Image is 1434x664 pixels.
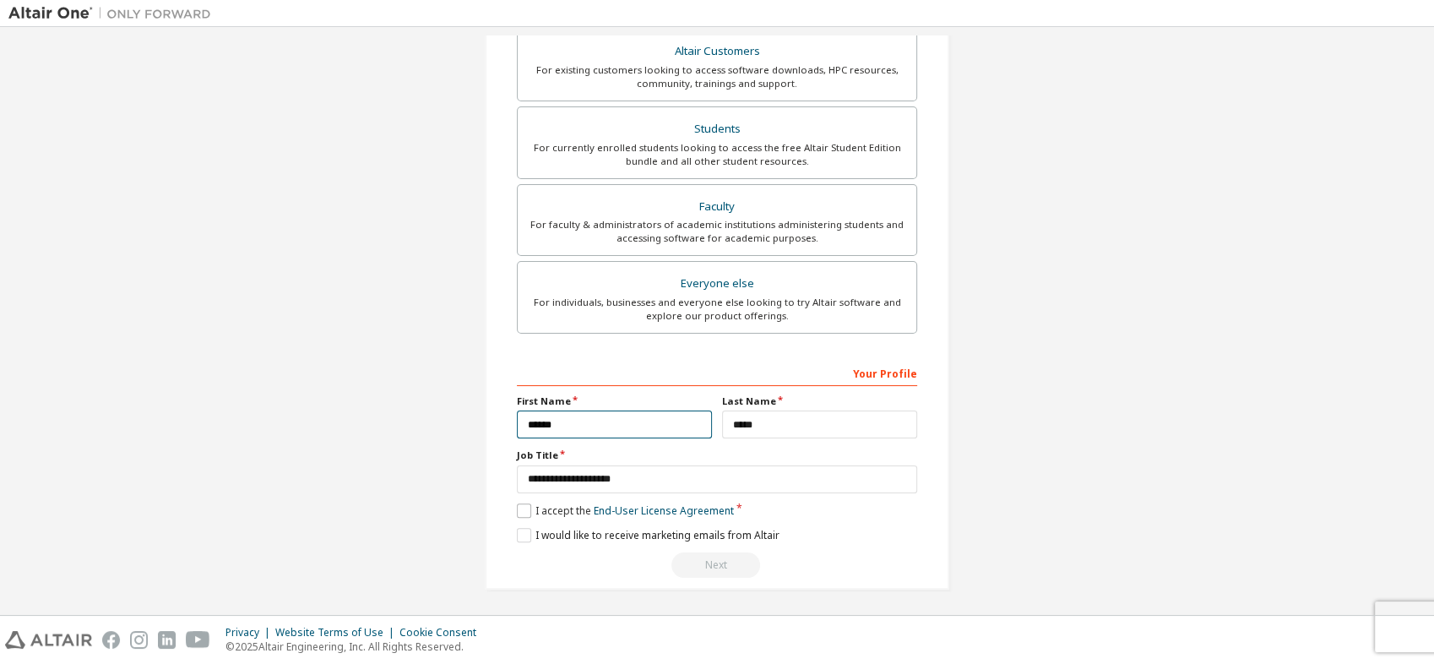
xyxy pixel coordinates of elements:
[5,631,92,649] img: altair_logo.svg
[528,195,906,219] div: Faculty
[528,141,906,168] div: For currently enrolled students looking to access the free Altair Student Edition bundle and all ...
[528,40,906,63] div: Altair Customers
[517,359,917,386] div: Your Profile
[399,626,486,640] div: Cookie Consent
[528,218,906,245] div: For faculty & administrators of academic institutions administering students and accessing softwa...
[130,631,148,649] img: instagram.svg
[528,296,906,323] div: For individuals, businesses and everyone else looking to try Altair software and explore our prod...
[594,503,734,518] a: End-User License Agreement
[528,63,906,90] div: For existing customers looking to access software downloads, HPC resources, community, trainings ...
[275,626,399,640] div: Website Terms of Use
[517,503,734,518] label: I accept the
[102,631,120,649] img: facebook.svg
[225,626,275,640] div: Privacy
[517,528,779,542] label: I would like to receive marketing emails from Altair
[8,5,220,22] img: Altair One
[722,395,917,408] label: Last Name
[186,631,210,649] img: youtube.svg
[225,640,486,654] p: © 2025 Altair Engineering, Inc. All Rights Reserved.
[158,631,176,649] img: linkedin.svg
[517,552,917,578] div: Email already exists
[517,395,712,408] label: First Name
[528,117,906,141] div: Students
[528,272,906,296] div: Everyone else
[517,449,917,462] label: Job Title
